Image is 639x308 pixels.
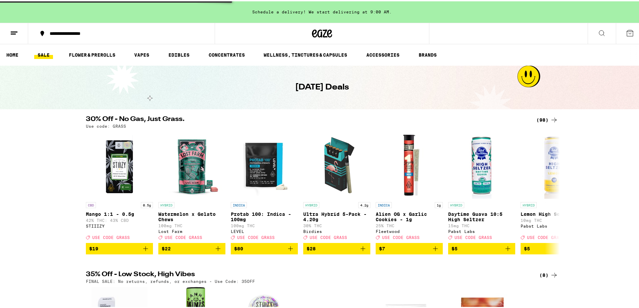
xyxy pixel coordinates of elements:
[86,223,153,227] div: STIIIZY
[86,278,255,282] p: FINAL SALE: No returns, refunds, or exchanges - Use Code: 35OFF
[4,5,48,10] span: Hi. Need any help?
[260,50,351,58] a: WELLNESS, TINCTURES & CAPSULES
[231,242,298,253] button: Add to bag
[86,115,525,123] h2: 30% Off - No Gas, Just Grass.
[158,228,225,232] div: Lost Farm
[303,130,370,197] img: Birdies - Ultra Hybrid 5-Pack - 4.20g
[158,201,174,207] p: HYBRID
[205,50,248,58] a: CONCENTRATES
[521,210,588,215] p: Lemon High Seltzer
[86,242,153,253] button: Add to bag
[524,245,530,250] span: $5
[415,50,440,58] a: BRANDS
[303,201,319,207] p: HYBRID
[376,242,443,253] button: Add to bag
[363,50,403,58] a: ACCESSORIES
[376,201,392,207] p: INDICA
[165,234,202,238] span: USE CODE GRASS
[86,130,153,197] img: STIIIZY - Mango 1:1 - 0.5g
[165,50,193,58] a: EDIBLES
[303,228,370,232] div: Birdies
[307,245,316,250] span: $28
[303,222,370,227] p: 30% THC
[376,130,443,197] img: Fleetwood - Alien OG x Garlic Cookies - 1g
[231,130,298,197] img: LEVEL - Protab 100: Indica - 100mg
[358,201,370,207] p: 4.2g
[34,50,53,58] a: SALE
[162,245,171,250] span: $22
[435,201,443,207] p: 1g
[448,201,464,207] p: HYBRID
[451,245,458,250] span: $5
[521,201,537,207] p: HYBRID
[455,234,492,238] span: USE CODE GRASS
[231,130,298,242] a: Open page for Protab 100: Indica - 100mg from LEVEL
[527,234,565,238] span: USE CODE GRASS
[382,234,420,238] span: USE CODE GRASS
[158,222,225,227] p: 100mg THC
[237,234,275,238] span: USE CODE GRASS
[158,242,225,253] button: Add to bag
[92,234,130,238] span: USE CODE GRASS
[539,270,558,278] a: (8)
[234,245,243,250] span: $80
[521,223,588,227] div: Pabst Labs
[158,210,225,221] p: Watermelon x Gelato Chews
[310,234,347,238] span: USE CODE GRASS
[231,228,298,232] div: LEVEL
[376,210,443,221] p: Alien OG x Garlic Cookies - 1g
[158,130,225,197] img: Lost Farm - Watermelon x Gelato Chews
[89,245,98,250] span: $19
[231,222,298,227] p: 100mg THC
[86,217,153,221] p: 42% THC: 43% CBD
[521,130,588,242] a: Open page for Lemon High Seltzer from Pabst Labs
[141,201,153,207] p: 0.5g
[376,130,443,242] a: Open page for Alien OG x Garlic Cookies - 1g from Fleetwood
[295,80,349,92] h1: [DATE] Deals
[3,50,22,58] a: HOME
[521,242,588,253] button: Add to bag
[231,201,247,207] p: INDICA
[448,130,515,197] img: Pabst Labs - Daytime Guava 10:5 High Seltzer
[448,210,515,221] p: Daytime Guava 10:5 High Seltzer
[448,222,515,227] p: 15mg THC
[303,130,370,242] a: Open page for Ultra Hybrid 5-Pack - 4.20g from Birdies
[65,50,119,58] a: FLOWER & PREROLLS
[0,0,366,49] button: Redirect to URL
[448,228,515,232] div: Pabst Labs
[86,201,96,207] p: CBD
[521,217,588,221] p: 10mg THC
[86,270,525,278] h2: 35% Off - Low Stock, High Vibes
[379,245,385,250] span: $7
[158,130,225,242] a: Open page for Watermelon x Gelato Chews from Lost Farm
[131,50,153,58] a: VAPES
[448,130,515,242] a: Open page for Daytime Guava 10:5 High Seltzer from Pabst Labs
[376,228,443,232] div: Fleetwood
[303,242,370,253] button: Add to bag
[448,242,515,253] button: Add to bag
[86,130,153,242] a: Open page for Mango 1:1 - 0.5g from STIIIZY
[536,115,558,123] a: (98)
[231,210,298,221] p: Protab 100: Indica - 100mg
[86,123,126,127] p: Use code: GRASS
[376,222,443,227] p: 25% THC
[86,210,153,215] p: Mango 1:1 - 0.5g
[521,130,588,197] img: Pabst Labs - Lemon High Seltzer
[303,210,370,221] p: Ultra Hybrid 5-Pack - 4.20g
